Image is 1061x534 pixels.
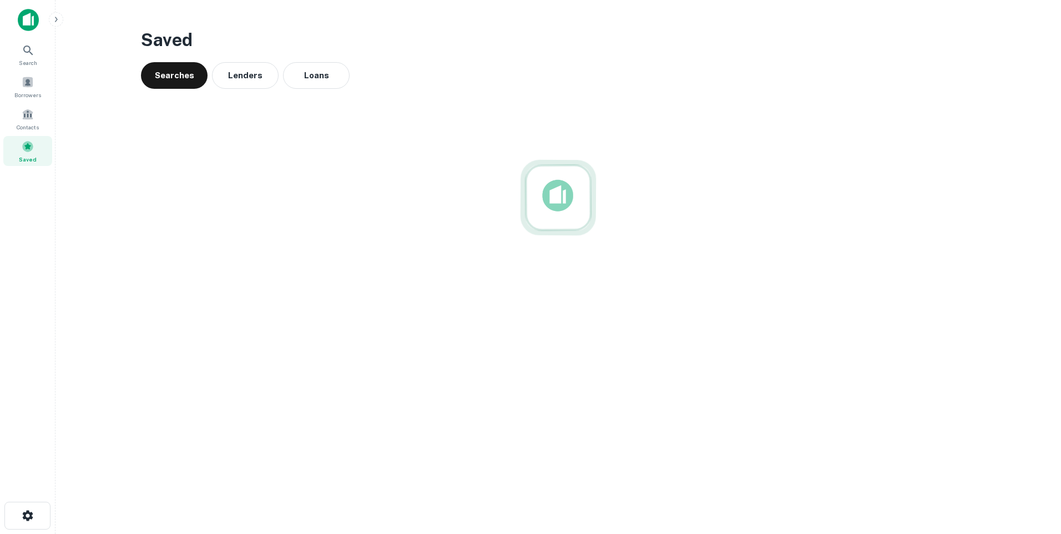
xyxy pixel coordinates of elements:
h3: Saved [141,27,976,53]
a: Saved [3,136,52,166]
button: Loans [283,62,350,89]
img: capitalize-icon.png [18,9,39,31]
a: Search [3,39,52,69]
span: Saved [19,155,37,164]
a: Borrowers [3,72,52,102]
span: Search [19,58,37,67]
button: Lenders [212,62,279,89]
span: Borrowers [14,90,41,99]
span: Contacts [17,123,39,132]
button: Searches [141,62,208,89]
iframe: Chat Widget [1006,445,1061,498]
a: Contacts [3,104,52,134]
